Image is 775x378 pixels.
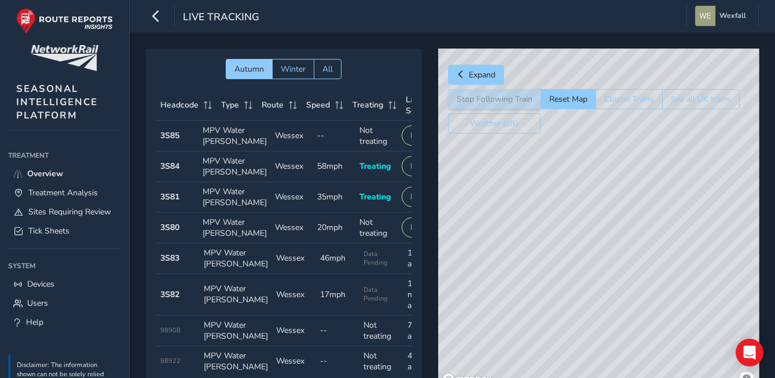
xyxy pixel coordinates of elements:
td: 17mph [316,274,360,316]
td: Wessex [271,121,313,151]
td: MPV Water [PERSON_NAME] [200,274,272,316]
span: Headcode [160,99,199,110]
span: Help [26,317,43,328]
span: Type [221,99,239,110]
img: customer logo [31,45,98,71]
td: Wessex [271,213,313,243]
td: 7 hours ago [403,316,447,346]
a: Devices [8,275,121,294]
span: Data Pending [363,250,399,267]
span: 98908 [160,326,181,335]
strong: 3S85 [160,130,179,141]
td: MPV Water [PERSON_NAME] [199,151,271,182]
span: Speed [306,99,330,110]
span: Sites Requiring Review [28,206,111,217]
td: Wessex [271,151,313,182]
img: rr logo [16,8,113,34]
button: Cluster Trains [596,89,662,109]
td: MPV Water [PERSON_NAME] [200,243,272,274]
button: Reset Map [541,89,596,109]
span: Treatment Analysis [28,187,98,198]
button: Expand [448,65,504,85]
span: SEASONAL INTELLIGENCE PLATFORM [16,82,98,122]
td: 46mph [316,243,360,274]
span: Winter [281,64,306,75]
button: Live [402,125,434,146]
span: Devices [27,279,54,290]
td: MPV Water [PERSON_NAME] [200,346,272,377]
td: MPV Water [PERSON_NAME] [199,121,271,151]
span: Live Tracking [183,10,259,26]
strong: 3S80 [160,222,179,233]
button: Weather (off) [448,113,541,134]
td: Wessex [272,243,316,274]
span: Users [27,298,48,309]
a: Overview [8,164,121,183]
img: diamond-layout [695,6,715,26]
span: Treating [352,99,383,110]
span: Treating [359,191,391,202]
span: Overview [27,168,63,179]
span: Wexfall [719,6,746,26]
button: Wexfall [695,6,750,26]
span: Treating [359,161,391,172]
td: Wessex [272,316,316,346]
span: Expand [469,69,495,80]
a: Users [8,294,121,313]
span: Tick Sheets [28,225,69,236]
a: Sites Requiring Review [8,202,121,221]
button: All [314,59,341,79]
button: Autumn [226,59,272,79]
span: All [322,64,333,75]
button: Live [402,187,434,207]
td: Not treating [359,346,403,377]
a: Help [8,313,121,332]
td: -- [316,316,360,346]
div: Open Intercom Messenger [736,339,763,366]
strong: 3S81 [160,191,179,202]
span: Last Seen [406,94,427,116]
span: Data Pending [363,286,399,303]
td: 4 hours ago [403,346,447,377]
td: Wessex [271,182,313,213]
strong: 3S82 [160,289,179,300]
td: -- [316,346,360,377]
td: 58mph [313,151,355,182]
button: Live [402,217,434,238]
div: Treatment [8,147,121,164]
strong: 3S84 [160,161,179,172]
a: Tick Sheets [8,221,121,240]
span: Route [262,99,284,110]
strong: 3S83 [160,253,179,264]
td: MPV Water [PERSON_NAME] [199,213,271,243]
td: 14 minutes ago [403,274,447,316]
td: Not treating [355,213,398,243]
span: 98922 [160,357,181,365]
button: Live [402,156,434,176]
button: See all UK trains [662,89,740,109]
td: MPV Water [PERSON_NAME] [200,316,272,346]
a: Treatment Analysis [8,183,121,202]
td: Not treating [355,121,398,151]
td: MPV Water [PERSON_NAME] [199,182,271,213]
span: Autumn [234,64,264,75]
td: Wessex [272,274,316,316]
td: 20mph [313,213,355,243]
button: Winter [272,59,314,79]
td: Wessex [272,346,316,377]
td: -- [313,121,355,151]
td: 1 minute ago [403,243,447,274]
td: Not treating [359,316,403,346]
td: 35mph [313,182,355,213]
div: System [8,257,121,275]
